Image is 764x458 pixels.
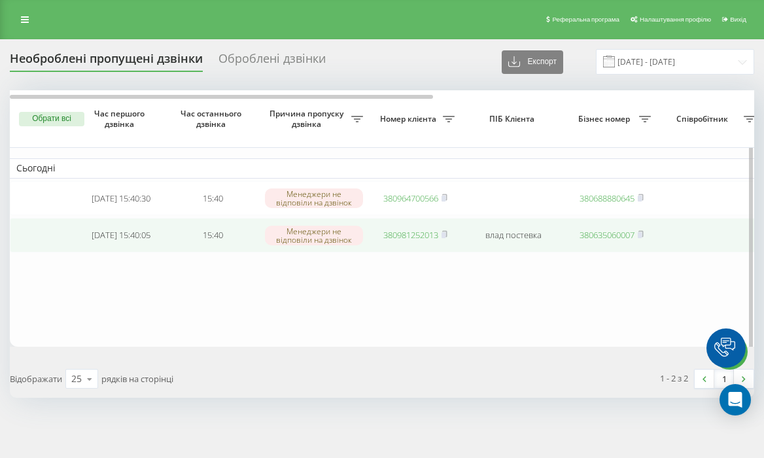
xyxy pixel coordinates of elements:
div: Менеджери не відповіли на дзвінок [265,188,363,208]
td: [DATE] 15:40:05 [75,218,167,253]
span: Налаштування профілю [640,16,711,23]
span: Реферальна програма [552,16,619,23]
td: [DATE] 15:40:30 [75,181,167,216]
button: Обрати всі [19,112,84,126]
div: Менеджери не відповіли на дзвінок [265,226,363,245]
span: Бізнес номер [572,114,639,124]
div: Open Intercom Messenger [720,384,751,415]
a: 380981252013 [383,229,438,241]
a: 1 [714,370,734,388]
div: 1 - 2 з 2 [660,372,688,385]
td: 15:40 [167,181,258,216]
span: Номер клієнта [376,114,443,124]
button: Експорт [502,50,563,74]
span: рядків на сторінці [101,373,173,385]
span: Відображати [10,373,62,385]
span: Час першого дзвінка [86,109,156,129]
a: 380635060007 [580,229,634,241]
div: Оброблені дзвінки [218,52,326,72]
div: 25 [71,372,82,385]
td: 15:40 [167,218,258,253]
td: влад постевка [461,218,566,253]
span: Вихід [730,16,746,23]
span: Час останнього дзвінка [177,109,248,129]
span: Причина пропуску дзвінка [265,109,351,129]
a: 380964700566 [383,192,438,204]
div: Необроблені пропущені дзвінки [10,52,203,72]
a: 380688880645 [580,192,634,204]
span: Співробітник [664,114,744,124]
span: ПІБ Клієнта [472,114,555,124]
